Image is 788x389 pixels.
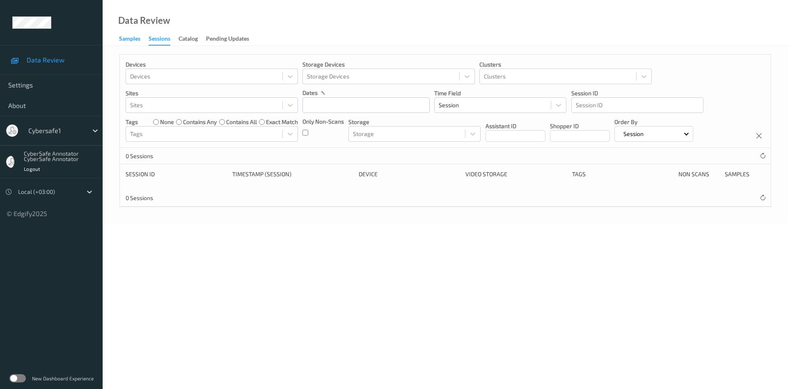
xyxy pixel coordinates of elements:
[126,152,187,160] p: 0 Sessions
[119,33,149,45] a: Samples
[359,170,460,178] div: Device
[179,35,198,45] div: Catalog
[434,89,566,97] p: Time Field
[266,118,298,126] label: exact match
[486,122,545,130] p: Assistant ID
[302,89,318,97] p: dates
[183,118,217,126] label: contains any
[621,130,646,138] p: Session
[126,194,187,202] p: 0 Sessions
[571,89,703,97] p: Session ID
[119,35,140,45] div: Samples
[126,170,227,178] div: Session ID
[126,89,298,97] p: Sites
[149,35,170,46] div: Sessions
[206,33,257,45] a: Pending Updates
[465,170,566,178] div: Video Storage
[179,33,206,45] a: Catalog
[126,118,138,126] p: Tags
[572,170,673,178] div: Tags
[302,60,475,69] p: Storage Devices
[118,16,170,25] div: Data Review
[348,118,481,126] p: Storage
[479,60,652,69] p: Clusters
[550,122,610,130] p: Shopper ID
[226,118,257,126] label: contains all
[678,170,719,178] div: Non Scans
[725,170,765,178] div: Samples
[614,118,693,126] p: Order By
[232,170,353,178] div: Timestamp (Session)
[149,33,179,46] a: Sessions
[160,118,174,126] label: none
[206,35,249,45] div: Pending Updates
[126,60,298,69] p: Devices
[302,117,344,126] p: Only Non-Scans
